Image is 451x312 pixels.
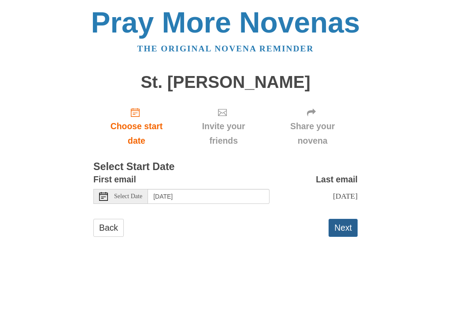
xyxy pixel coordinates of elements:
span: [DATE] [333,192,358,200]
div: Click "Next" to confirm your start date first. [180,100,267,152]
span: Select Date [114,193,142,200]
label: First email [93,172,136,187]
a: The original novena reminder [137,44,314,53]
h1: St. [PERSON_NAME] [93,73,358,92]
span: Invite your friends [189,119,259,148]
span: Share your novena [276,119,349,148]
a: Back [93,219,124,237]
label: Last email [316,172,358,187]
span: Choose start date [102,119,171,148]
a: Pray More Novenas [91,6,360,39]
div: Click "Next" to confirm your start date first. [267,100,358,152]
button: Next [329,219,358,237]
a: Choose start date [93,100,180,152]
h3: Select Start Date [93,161,358,173]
